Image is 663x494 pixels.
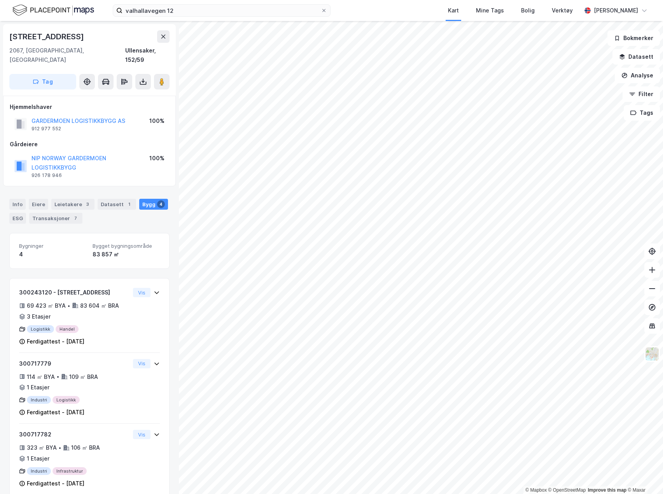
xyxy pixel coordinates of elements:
div: 300243120 - [STREET_ADDRESS] [19,288,130,297]
div: 1 Etasjer [27,383,49,392]
div: [PERSON_NAME] [594,6,638,15]
div: 912 977 552 [31,126,61,132]
input: Søk på adresse, matrikkel, gårdeiere, leietakere eller personer [122,5,321,16]
button: Datasett [612,49,660,65]
div: 114 ㎡ BYA [27,372,55,382]
a: Mapbox [525,487,547,493]
div: 1 [125,200,133,208]
div: 106 ㎡ BRA [71,443,100,452]
div: 69 423 ㎡ BYA [27,301,66,310]
div: 300717782 [19,430,130,439]
button: Vis [133,288,150,297]
div: 83 857 ㎡ [93,250,160,259]
div: Eiere [29,199,48,210]
button: Vis [133,430,150,439]
div: 7 [72,214,79,222]
div: [STREET_ADDRESS] [9,30,86,43]
div: • [67,303,70,309]
div: 83 604 ㎡ BRA [80,301,119,310]
div: 3 [84,200,91,208]
div: 3 Etasjer [27,312,51,321]
button: Tags [624,105,660,121]
div: Kontrollprogram for chat [624,457,663,494]
div: Hjemmelshaver [10,102,169,112]
iframe: Chat Widget [624,457,663,494]
div: Ullensaker, 152/59 [125,46,170,65]
div: Datasett [98,199,136,210]
div: Ferdigattest - [DATE] [27,408,84,417]
div: 2067, [GEOGRAPHIC_DATA], [GEOGRAPHIC_DATA] [9,46,125,65]
button: Tag [9,74,76,89]
div: 4 [19,250,86,259]
div: Bygg [139,199,168,210]
div: Kart [448,6,459,15]
a: Improve this map [588,487,626,493]
div: 109 ㎡ BRA [69,372,98,382]
div: 100% [149,116,164,126]
div: Transaksjoner [29,213,82,224]
div: Mine Tags [476,6,504,15]
div: 300717779 [19,359,130,368]
button: Vis [133,359,150,368]
img: logo.f888ab2527a4732fd821a326f86c7f29.svg [12,4,94,17]
button: Bokmerker [607,30,660,46]
div: 4 [157,200,165,208]
button: Filter [623,86,660,102]
a: OpenStreetMap [548,487,586,493]
img: Z [645,347,660,361]
div: ESG [9,213,26,224]
button: Analyse [615,68,660,83]
div: • [58,445,61,451]
div: 926 178 946 [31,172,62,179]
span: Bygninger [19,243,86,249]
div: Info [9,199,26,210]
div: Bolig [521,6,535,15]
div: 1 Etasjer [27,454,49,463]
div: Leietakere [51,199,94,210]
div: 323 ㎡ BYA [27,443,57,452]
div: 100% [149,154,164,163]
div: Verktøy [552,6,573,15]
div: • [56,373,59,380]
div: Ferdigattest - [DATE] [27,479,84,488]
div: Ferdigattest - [DATE] [27,337,84,346]
span: Bygget bygningsområde [93,243,160,249]
div: Gårdeiere [10,140,169,149]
